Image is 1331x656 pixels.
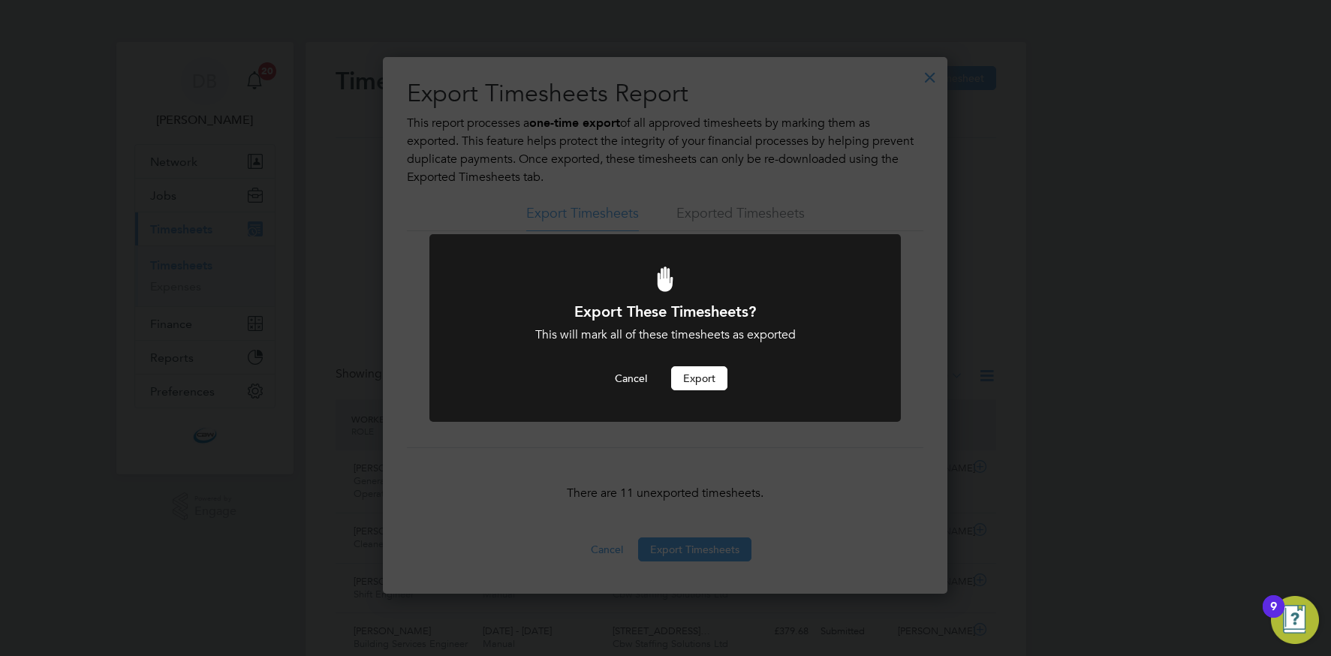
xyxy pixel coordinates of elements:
h1: Export These Timesheets? [470,302,860,321]
button: Cancel [603,366,659,390]
button: Open Resource Center, 9 new notifications [1271,596,1319,644]
div: This will mark all of these timesheets as exported [470,327,860,343]
div: 9 [1270,606,1277,626]
button: Export [671,366,727,390]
